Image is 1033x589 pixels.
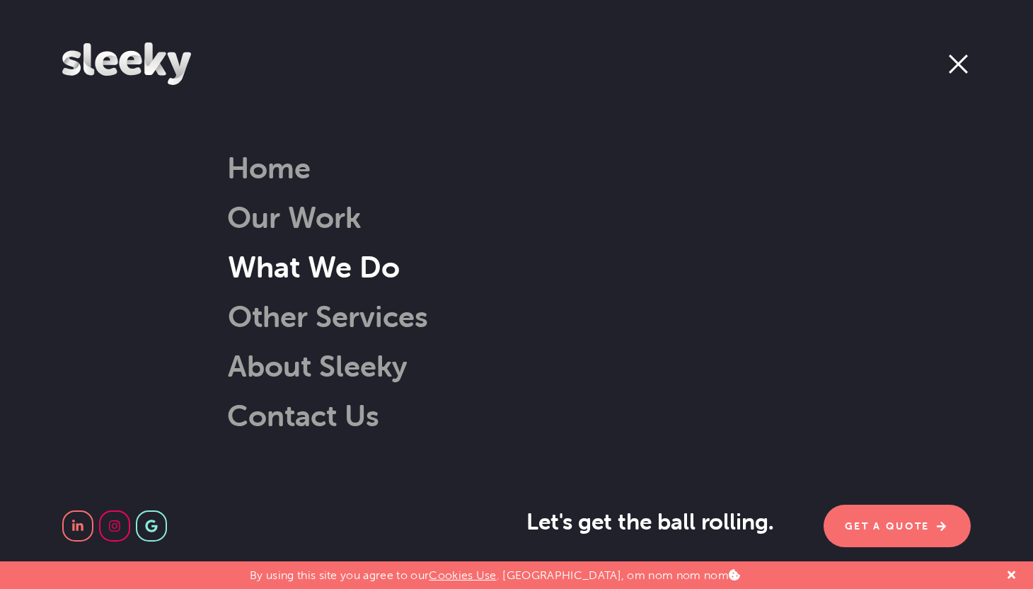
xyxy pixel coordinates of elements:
[526,508,774,535] span: Let's get the ball rolling
[227,199,361,235] a: Our Work
[768,509,774,534] span: .
[824,505,971,547] a: Get A Quote
[192,348,408,384] a: About Sleeky
[192,298,428,334] a: Other Services
[227,149,311,185] a: Home
[227,397,379,433] a: Contact Us
[62,42,191,85] img: Sleeky Web Design Newcastle
[429,568,497,582] a: Cookies Use
[250,561,740,582] p: By using this site you agree to our . [GEOGRAPHIC_DATA], om nom nom nom
[192,248,400,285] a: What We Do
